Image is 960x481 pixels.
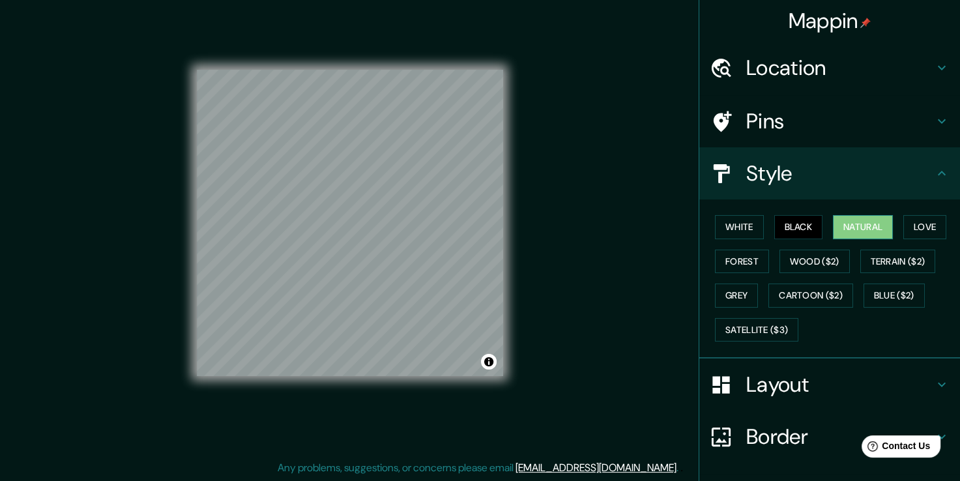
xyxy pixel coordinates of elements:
h4: Mappin [789,8,871,34]
button: Satellite ($3) [715,318,798,342]
a: [EMAIL_ADDRESS][DOMAIN_NAME] [516,461,676,474]
h4: Layout [746,372,934,398]
div: . [678,460,680,476]
h4: Style [746,160,934,186]
div: . [680,460,683,476]
div: Border [699,411,960,463]
div: Layout [699,358,960,411]
button: Forest [715,250,769,274]
iframe: Help widget launcher [844,430,946,467]
button: Love [903,215,946,239]
h4: Location [746,55,934,81]
h4: Border [746,424,934,450]
button: Grey [715,284,758,308]
div: Style [699,147,960,199]
button: Cartoon ($2) [768,284,853,308]
button: Blue ($2) [864,284,925,308]
button: Toggle attribution [481,354,497,370]
button: White [715,215,764,239]
button: Natural [833,215,893,239]
img: pin-icon.png [860,18,871,28]
h4: Pins [746,108,934,134]
canvas: Map [197,70,503,376]
p: Any problems, suggestions, or concerns please email . [278,460,678,476]
div: Location [699,42,960,94]
button: Black [774,215,823,239]
button: Wood ($2) [779,250,850,274]
button: Terrain ($2) [860,250,936,274]
div: Pins [699,95,960,147]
